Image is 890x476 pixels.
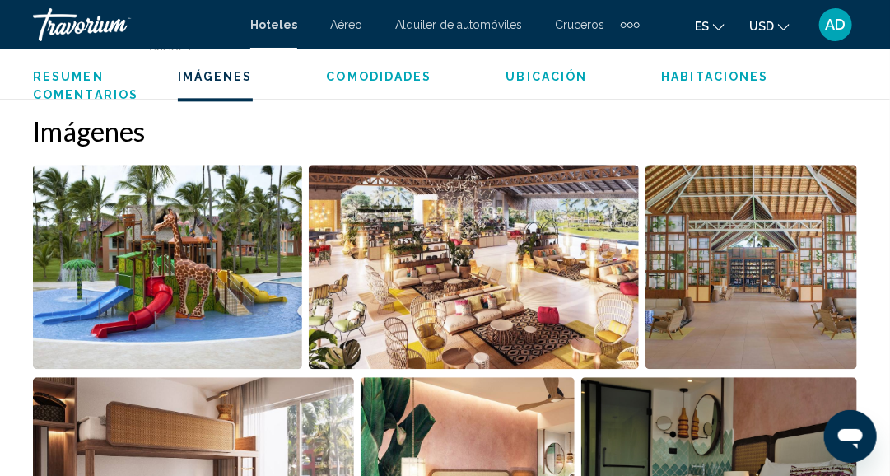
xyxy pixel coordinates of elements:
button: Change currency [749,14,790,38]
a: Alquiler de automóviles [395,18,522,31]
button: Ubicación [506,69,588,84]
span: Habitaciones [662,70,769,83]
a: Aéreo [330,18,362,31]
a: Hoteles [250,18,297,31]
span: Imágenes [178,70,253,83]
button: Change language [695,14,725,38]
a: Cruceros [555,18,604,31]
span: es [695,20,709,33]
button: Open full-screen image slider [309,164,640,370]
span: Comodidades [327,70,432,83]
button: Imágenes [178,69,253,84]
button: Extra navigation items [621,12,640,38]
button: User Menu [814,7,857,42]
span: Resumen [33,70,104,83]
button: Resumen [33,69,104,84]
h2: Imágenes [33,114,857,147]
span: Comentarios [33,88,138,101]
button: Open full-screen image slider [645,164,857,370]
button: Comentarios [33,87,138,102]
span: AD [826,16,846,33]
iframe: Botón para iniciar la ventana de mensajería [824,410,877,463]
button: Open full-screen image slider [33,164,302,370]
span: Ubicación [506,70,588,83]
span: USD [749,20,774,33]
button: Comodidades [327,69,432,84]
button: Habitaciones [662,69,769,84]
a: Travorium [33,8,234,41]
